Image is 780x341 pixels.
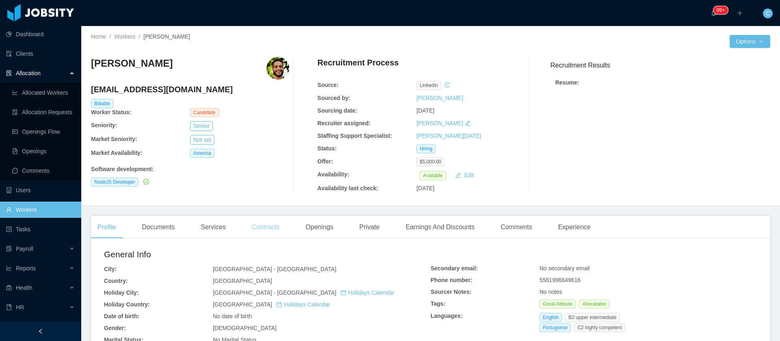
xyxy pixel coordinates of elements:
span: [GEOGRAPHIC_DATA] [213,278,272,284]
a: icon: calendarHolidays Calendar [340,289,394,296]
h2: General Info [104,248,431,261]
i: icon: check-circle [143,179,149,185]
div: Services [194,216,232,239]
span: Allocatable [579,300,609,308]
b: Phone number: [431,277,472,283]
i: icon: solution [6,70,12,76]
span: 5561996649616 [539,277,581,283]
button: Not set [190,135,214,145]
span: Great Attitude [539,300,576,308]
b: Holiday Country: [104,301,150,308]
b: Languages: [431,313,463,319]
a: Workers [114,33,135,40]
div: Contracts [245,216,286,239]
span: Candidate [190,108,219,117]
b: Sourcer Notes: [431,289,471,295]
span: C2 highly competent [574,323,625,332]
b: Sourced by: [317,95,350,101]
b: Recruiter assigned: [317,120,370,126]
div: Openings [299,216,340,239]
b: Market Seniority: [91,136,137,142]
sup: 214 [713,6,728,14]
button: icon: editEdit [452,170,477,180]
b: Market Availability: [91,150,143,156]
b: Software development : [91,166,154,172]
b: Date of birth: [104,313,139,319]
span: $5,000.00 [416,157,444,166]
a: icon: idcardOpenings Flow [12,124,75,140]
div: Documents [135,216,181,239]
i: icon: book [6,304,12,310]
h4: Recruitment Process [317,57,399,68]
span: [DATE] [416,185,434,191]
a: icon: profileTasks [6,221,75,237]
a: icon: file-textOpenings [12,143,75,159]
strong: Resume : [555,79,579,86]
a: Home [91,33,106,40]
span: Allocation [16,70,41,76]
span: [DATE] [416,107,434,114]
h3: Recruitment Results [550,60,770,70]
a: icon: messageComments [12,163,75,179]
a: [PERSON_NAME] [416,120,463,126]
b: Gender: [104,325,126,331]
div: Comments [494,216,538,239]
b: Seniority: [91,122,117,128]
b: Worker Status: [91,109,131,115]
span: Hiring [416,144,435,153]
button: Senior [190,121,213,131]
a: icon: userWorkers [6,202,75,218]
b: Secondary email: [431,265,478,271]
b: Tags: [431,300,445,307]
a: [PERSON_NAME][DATE] [416,132,481,139]
span: / [109,33,111,40]
h3: [PERSON_NAME] [91,57,173,70]
span: [GEOGRAPHIC_DATA] - [GEOGRAPHIC_DATA] [213,266,336,272]
span: [GEOGRAPHIC_DATA] - [GEOGRAPHIC_DATA] [213,289,394,296]
b: Availability: [317,171,349,178]
span: / [139,33,140,40]
i: icon: edit [465,120,470,126]
a: icon: auditClients [6,46,75,62]
b: Country: [104,278,128,284]
span: NodeJS Developer [91,178,139,187]
img: b2bcf39e-71ae-41fb-9073-be851623d25a_68cd666fd8961-400w.png [266,57,289,80]
span: [DEMOGRAPHIC_DATA] [213,325,277,331]
b: City: [104,266,117,272]
i: icon: file-protect [6,246,12,252]
b: Offer: [317,158,333,165]
div: Private [353,216,386,239]
span: No date of birth [213,313,252,319]
span: English [539,313,562,322]
b: Availability last check: [317,185,378,191]
div: Profile [91,216,122,239]
span: Reports [16,265,36,271]
i: icon: line-chart [6,265,12,271]
i: icon: calendar [340,290,346,295]
b: Holiday City: [104,289,139,296]
div: Earnings And Discounts [399,216,481,239]
a: icon: pie-chartDashboard [6,26,75,42]
b: Sourcing date: [317,107,357,114]
span: HR [16,304,24,311]
i: icon: history [444,82,450,88]
a: icon: calendarHolidays Calendar [276,301,330,308]
i: icon: plus [737,10,743,16]
b: Status: [317,145,336,152]
span: Payroll [16,245,33,252]
b: Staffing Support Specialist: [317,132,392,139]
i: icon: bell [711,10,717,16]
span: C [766,9,770,18]
span: B2 upper intermediate [565,313,620,322]
i: icon: medicine-box [6,285,12,291]
span: No secondary email [539,265,590,271]
i: icon: calendar [276,302,282,307]
a: [PERSON_NAME] [416,95,463,101]
a: icon: line-chartAllocated Workers [12,85,75,101]
span: linkedin [416,81,441,90]
div: Experience [552,216,597,239]
h4: [EMAIL_ADDRESS][DOMAIN_NAME] [91,84,289,95]
button: Optionsicon: down [730,35,770,48]
b: Source: [317,82,338,88]
span: [PERSON_NAME] [143,33,190,40]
